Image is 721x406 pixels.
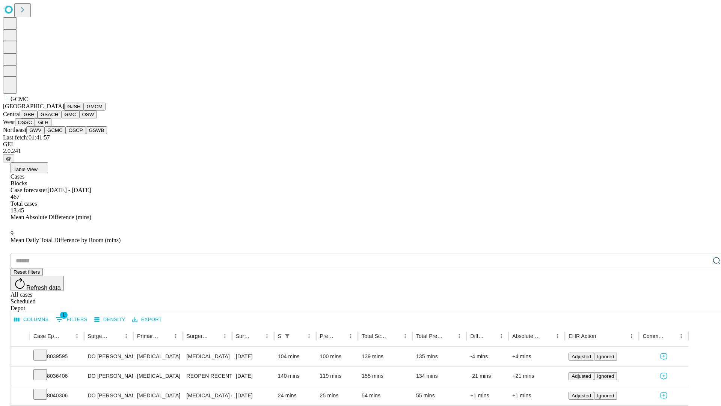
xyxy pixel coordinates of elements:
[88,333,110,339] div: Surgeon Name
[11,214,91,220] span: Mean Absolute Difference (mins)
[88,386,130,405] div: DO [PERSON_NAME]
[512,367,561,386] div: +21 mins
[572,393,591,398] span: Adjusted
[79,111,97,118] button: OSW
[47,187,91,193] span: [DATE] - [DATE]
[594,353,617,361] button: Ignored
[64,103,84,111] button: GJSH
[320,347,354,366] div: 100 mins
[278,333,281,339] div: Scheduled In Room Duration
[60,311,68,319] span: 1
[569,392,594,400] button: Adjusted
[88,347,130,366] div: DO [PERSON_NAME] [PERSON_NAME]
[416,333,443,339] div: Total Predicted Duration
[121,331,131,341] button: Menu
[35,118,51,126] button: GLH
[454,331,465,341] button: Menu
[3,134,50,141] span: Last fetch: 01:41:57
[486,331,496,341] button: Sort
[86,126,107,134] button: GSWB
[335,331,345,341] button: Sort
[569,333,596,339] div: EHR Action
[236,347,270,366] div: [DATE]
[496,331,507,341] button: Menu
[12,314,51,326] button: Select columns
[15,370,26,383] button: Expand
[362,386,409,405] div: 54 mins
[320,333,335,339] div: Predicted In Room Duration
[320,367,354,386] div: 119 mins
[597,331,607,341] button: Sort
[594,372,617,380] button: Ignored
[470,367,505,386] div: -21 mins
[3,141,718,148] div: GEI
[676,331,686,341] button: Menu
[3,148,718,155] div: 2.0.241
[251,331,262,341] button: Sort
[11,200,37,207] span: Total cases
[11,276,64,291] button: Refresh data
[187,367,228,386] div: REOPEN RECENT [MEDICAL_DATA]
[278,367,312,386] div: 140 mins
[512,386,561,405] div: +1 mins
[26,285,61,291] span: Refresh data
[470,347,505,366] div: -4 mins
[3,119,15,125] span: West
[304,331,314,341] button: Menu
[209,331,220,341] button: Sort
[3,127,26,133] span: Northeast
[282,331,293,341] button: Show filters
[92,314,127,326] button: Density
[160,331,170,341] button: Sort
[44,126,66,134] button: GCMC
[3,111,21,117] span: Central
[597,354,614,359] span: Ignored
[187,386,228,405] div: [MEDICAL_DATA] (EGD), FLEXIBLE, TRANSORAL, DIAGNOSTIC
[572,373,591,379] span: Adjusted
[137,386,179,405] div: [MEDICAL_DATA]
[33,367,80,386] div: 8036406
[293,331,304,341] button: Sort
[278,347,312,366] div: 104 mins
[236,333,250,339] div: Surgery Date
[11,230,14,236] span: 9
[594,392,617,400] button: Ignored
[61,331,72,341] button: Sort
[362,347,409,366] div: 139 mins
[66,126,86,134] button: OSCP
[72,331,82,341] button: Menu
[400,331,410,341] button: Menu
[11,194,20,200] span: 467
[345,331,356,341] button: Menu
[137,347,179,366] div: [MEDICAL_DATA]
[597,373,614,379] span: Ignored
[15,118,35,126] button: OSSC
[11,187,47,193] span: Case forecaster
[512,347,561,366] div: +4 mins
[572,354,591,359] span: Adjusted
[597,393,614,398] span: Ignored
[552,331,563,341] button: Menu
[626,331,637,341] button: Menu
[11,96,28,102] span: GCMC
[443,331,454,341] button: Sort
[110,331,121,341] button: Sort
[236,386,270,405] div: [DATE]
[137,367,179,386] div: [MEDICAL_DATA]
[54,314,89,326] button: Show filters
[137,333,159,339] div: Primary Service
[11,207,24,214] span: 13.45
[33,347,80,366] div: 8039595
[362,367,409,386] div: 155 mins
[320,386,354,405] div: 25 mins
[33,386,80,405] div: 8040306
[187,347,228,366] div: [MEDICAL_DATA]
[26,126,44,134] button: GWV
[262,331,272,341] button: Menu
[470,333,485,339] div: Difference
[470,386,505,405] div: +1 mins
[278,386,312,405] div: 24 mins
[38,111,61,118] button: GSACH
[14,167,38,172] span: Table View
[88,367,130,386] div: DO [PERSON_NAME]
